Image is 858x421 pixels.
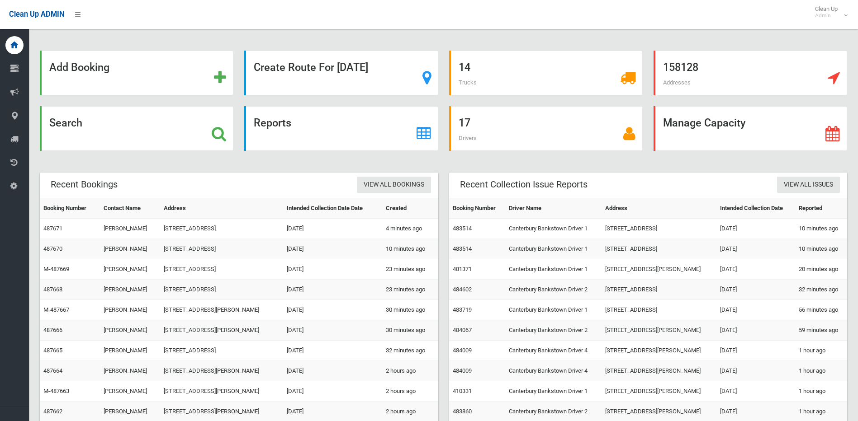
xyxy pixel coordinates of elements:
td: [PERSON_NAME] [100,381,161,402]
td: [DATE] [716,259,795,280]
th: Intended Collection Date [716,198,795,219]
td: [STREET_ADDRESS][PERSON_NAME] [602,259,716,280]
td: [DATE] [283,381,383,402]
a: View All Issues [777,177,840,193]
a: 487668 [43,286,62,293]
td: Canterbury Bankstown Driver 1 [505,381,602,402]
td: [STREET_ADDRESS][PERSON_NAME] [160,320,283,341]
td: [DATE] [283,280,383,300]
td: [DATE] [283,300,383,320]
a: 484067 [453,327,472,333]
td: [DATE] [716,381,795,402]
td: Canterbury Bankstown Driver 1 [505,259,602,280]
a: 487664 [43,367,62,374]
a: Manage Capacity [654,106,847,151]
td: 1 hour ago [795,361,847,381]
a: 483860 [453,408,472,415]
td: 10 minutes ago [382,239,438,259]
small: Admin [815,12,838,19]
td: [PERSON_NAME] [100,259,161,280]
th: Booking Number [40,198,100,219]
a: 483514 [453,245,472,252]
td: [DATE] [716,361,795,381]
a: M-487663 [43,388,69,394]
th: Created [382,198,438,219]
td: [STREET_ADDRESS] [160,280,283,300]
td: [PERSON_NAME] [100,361,161,381]
a: 487666 [43,327,62,333]
a: 487665 [43,347,62,354]
a: 483719 [453,306,472,313]
th: Address [602,198,716,219]
td: 20 minutes ago [795,259,847,280]
td: [STREET_ADDRESS][PERSON_NAME] [160,361,283,381]
td: [STREET_ADDRESS][PERSON_NAME] [160,300,283,320]
td: [DATE] [716,341,795,361]
span: Clean Up ADMIN [9,10,64,19]
td: 10 minutes ago [795,219,847,239]
td: 32 minutes ago [795,280,847,300]
a: View All Bookings [357,177,431,193]
a: Create Route For [DATE] [244,51,438,95]
td: Canterbury Bankstown Driver 4 [505,341,602,361]
td: [DATE] [716,300,795,320]
td: 32 minutes ago [382,341,438,361]
a: 483514 [453,225,472,232]
span: Clean Up [811,5,847,19]
span: Trucks [459,79,477,86]
td: [STREET_ADDRESS][PERSON_NAME] [602,341,716,361]
a: 410331 [453,388,472,394]
td: [STREET_ADDRESS] [160,259,283,280]
td: [DATE] [716,219,795,239]
strong: Reports [254,117,291,129]
td: 30 minutes ago [382,320,438,341]
header: Recent Bookings [40,176,128,193]
td: [STREET_ADDRESS] [602,280,716,300]
a: 484602 [453,286,472,293]
th: Contact Name [100,198,161,219]
a: 487671 [43,225,62,232]
strong: Search [49,117,82,129]
td: Canterbury Bankstown Driver 1 [505,300,602,320]
td: Canterbury Bankstown Driver 1 [505,219,602,239]
th: Address [160,198,283,219]
td: 23 minutes ago [382,259,438,280]
td: [PERSON_NAME] [100,300,161,320]
td: [STREET_ADDRESS][PERSON_NAME] [160,381,283,402]
td: [DATE] [283,239,383,259]
a: Add Booking [40,51,233,95]
td: [STREET_ADDRESS] [602,300,716,320]
header: Recent Collection Issue Reports [449,176,598,193]
td: 10 minutes ago [795,239,847,259]
a: 484009 [453,367,472,374]
td: 23 minutes ago [382,280,438,300]
a: 14 Trucks [449,51,643,95]
td: [STREET_ADDRESS] [602,219,716,239]
td: [STREET_ADDRESS] [602,239,716,259]
td: [STREET_ADDRESS] [160,219,283,239]
th: Booking Number [449,198,505,219]
td: [DATE] [716,239,795,259]
td: [DATE] [283,341,383,361]
a: 158128 Addresses [654,51,847,95]
th: Driver Name [505,198,602,219]
td: [STREET_ADDRESS][PERSON_NAME] [602,320,716,341]
td: 30 minutes ago [382,300,438,320]
a: M-487667 [43,306,69,313]
a: 481371 [453,266,472,272]
strong: 17 [459,117,470,129]
td: 1 hour ago [795,341,847,361]
td: 1 hour ago [795,381,847,402]
td: [DATE] [716,280,795,300]
td: [DATE] [283,219,383,239]
strong: 14 [459,61,470,74]
td: [DATE] [716,320,795,341]
td: [STREET_ADDRESS] [160,341,283,361]
span: Addresses [663,79,691,86]
td: 4 minutes ago [382,219,438,239]
td: [STREET_ADDRESS] [160,239,283,259]
a: Reports [244,106,438,151]
strong: Create Route For [DATE] [254,61,368,74]
a: 487662 [43,408,62,415]
td: [DATE] [283,259,383,280]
